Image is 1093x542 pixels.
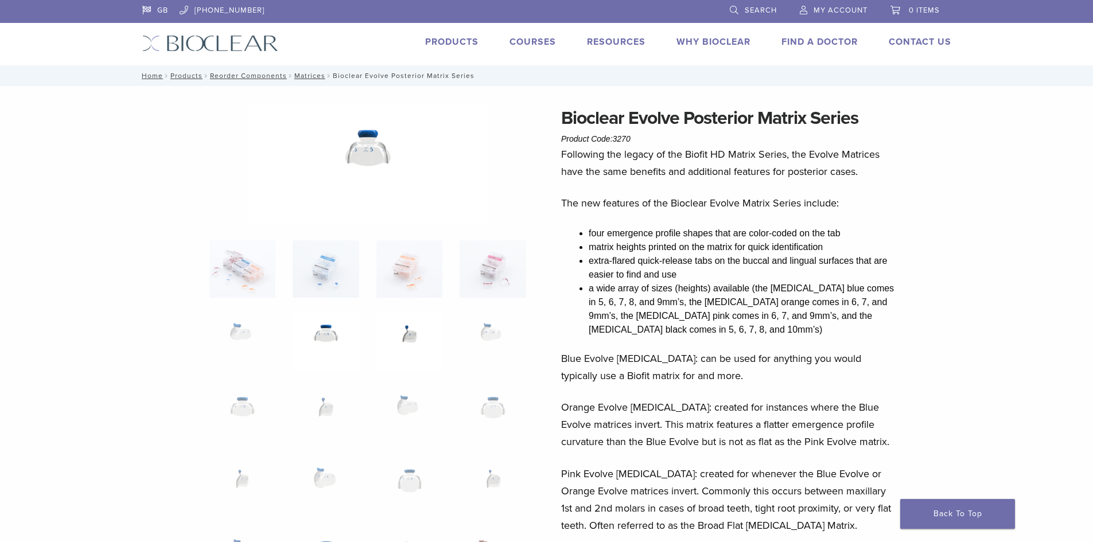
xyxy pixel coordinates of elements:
img: Bioclear Evolve Posterior Matrix Series - Image 8 [460,313,526,370]
a: Contact Us [889,36,951,48]
img: Bioclear Evolve Posterior Matrix Series - Image 12 [460,385,526,442]
a: Back To Top [900,499,1015,529]
li: four emergence profile shapes that are color-coded on the tab [589,227,898,240]
p: Pink Evolve [MEDICAL_DATA]: created for whenever the Blue Evolve or Orange Evolve matrices invert... [561,465,898,534]
nav: Bioclear Evolve Posterior Matrix Series [134,65,960,86]
a: Products [170,72,203,80]
img: Bioclear Evolve Posterior Matrix Series - Image 6 [248,104,487,225]
a: Why Bioclear [676,36,750,48]
img: Bioclear Evolve Posterior Matrix Series - Image 11 [376,385,442,442]
img: Evolve-refills-2-324x324.jpg [209,240,275,298]
a: Reorder Components [210,72,287,80]
a: Home [138,72,163,80]
p: Orange Evolve [MEDICAL_DATA]: created for instances where the Blue Evolve matrices invert. This m... [561,399,898,450]
span: Search [745,6,777,15]
li: extra-flared quick-release tabs on the buccal and lingual surfaces that are easier to find and use [589,254,898,282]
a: Matrices [294,72,325,80]
img: Bioclear [142,35,278,52]
span: 0 items [909,6,940,15]
img: Bioclear Evolve Posterior Matrix Series - Image 3 [376,240,442,298]
img: Bioclear Evolve Posterior Matrix Series - Image 6 [293,313,359,370]
p: Blue Evolve [MEDICAL_DATA]: can be used for anything you would typically use a Biofit matrix for ... [561,350,898,384]
p: The new features of the Bioclear Evolve Matrix Series include: [561,194,898,212]
span: 3270 [613,134,631,143]
a: Resources [587,36,645,48]
img: Bioclear Evolve Posterior Matrix Series - Image 7 [376,313,442,370]
p: Following the legacy of the Biofit HD Matrix Series, the Evolve Matrices have the same benefits a... [561,146,898,180]
img: Bioclear Evolve Posterior Matrix Series - Image 15 [376,457,442,514]
span: / [287,73,294,79]
img: Bioclear Evolve Posterior Matrix Series - Image 4 [460,240,526,298]
img: Bioclear Evolve Posterior Matrix Series - Image 13 [209,457,275,514]
span: / [203,73,210,79]
img: Bioclear Evolve Posterior Matrix Series - Image 9 [209,385,275,442]
span: / [163,73,170,79]
span: Product Code: [561,134,631,143]
a: Find A Doctor [781,36,858,48]
img: Bioclear Evolve Posterior Matrix Series - Image 16 [460,457,526,514]
img: Bioclear Evolve Posterior Matrix Series - Image 10 [293,385,359,442]
li: a wide array of sizes (heights) available (the [MEDICAL_DATA] blue comes in 5, 6, 7, 8, and 9mm’s... [589,282,898,337]
li: matrix heights printed on the matrix for quick identification [589,240,898,254]
span: / [325,73,333,79]
img: Bioclear Evolve Posterior Matrix Series - Image 14 [293,457,359,514]
img: Bioclear Evolve Posterior Matrix Series - Image 2 [293,240,359,298]
a: Products [425,36,479,48]
a: Courses [509,36,556,48]
h1: Bioclear Evolve Posterior Matrix Series [561,104,898,132]
img: Bioclear Evolve Posterior Matrix Series - Image 5 [209,313,275,370]
span: My Account [814,6,868,15]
